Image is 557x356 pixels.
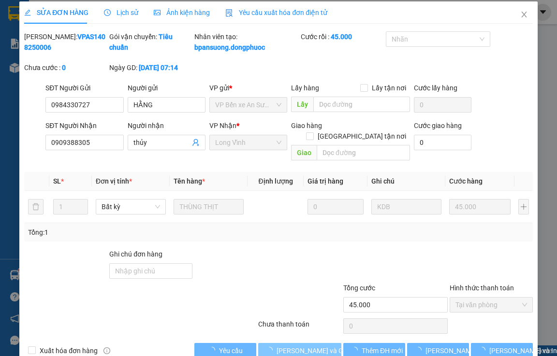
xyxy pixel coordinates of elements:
div: Ngày GD: [109,62,192,73]
div: Người gửi [128,83,205,93]
span: Yêu cầu xuất hóa đơn điện tử [225,9,327,16]
span: Giao [291,145,317,160]
label: Cước lấy hàng [414,84,457,92]
span: loading [479,347,489,354]
span: Lấy [291,97,313,112]
span: Tên hàng [174,177,205,185]
span: Định lượng [258,177,293,185]
div: Chưa cước : [24,62,107,73]
div: SĐT Người Gửi [45,83,123,93]
img: icon [225,9,233,17]
span: VP Bến xe An Sương [215,98,281,112]
span: picture [154,9,161,16]
div: Nhân viên tạo: [194,31,299,53]
b: [DATE] 07:14 [139,64,178,71]
span: Đơn vị tính [96,177,132,185]
span: SỬA ĐƠN HÀNG [24,9,88,16]
input: Cước giao hàng [414,135,471,150]
button: Close [511,1,538,28]
div: SĐT Người Nhận [45,120,123,131]
input: Dọc đường [317,145,410,160]
span: Yêu cầu [219,345,243,356]
span: Thêm ĐH mới [362,345,403,356]
span: user-add [192,139,200,146]
span: [PERSON_NAME] và In [489,345,557,356]
span: Ảnh kiện hàng [154,9,210,16]
span: [PERSON_NAME] thay đổi [425,345,503,356]
span: close [520,11,528,18]
label: Ghi chú đơn hàng [109,250,162,258]
div: VP gửi [209,83,287,93]
span: Tổng cước [343,284,375,292]
span: Long Vĩnh [215,135,281,150]
button: plus [518,199,529,214]
input: Dọc đường [313,97,410,112]
b: bpansuong.dongphuoc [194,43,265,51]
span: loading [351,347,362,354]
span: info-circle [103,347,110,354]
span: SL [53,177,61,185]
input: Cước lấy hàng [414,97,471,113]
div: Tổng: 1 [28,227,216,238]
span: Giao hàng [291,122,322,129]
span: Lấy tận nơi [368,83,410,93]
input: Ghi chú đơn hàng [109,263,192,279]
span: Lịch sử [104,9,138,16]
div: [PERSON_NAME]: [24,31,107,53]
span: edit [24,9,31,16]
span: Xuất hóa đơn hàng [36,345,102,356]
span: Cước hàng [449,177,483,185]
input: VD: Bàn, Ghế [174,199,244,214]
input: Ghi Chú [371,199,441,214]
label: Hình thức thanh toán [450,284,514,292]
b: 45.000 [331,33,352,41]
div: Cước rồi : [301,31,384,42]
span: Lấy hàng [291,84,319,92]
div: Chưa thanh toán [257,319,342,336]
th: Ghi chú [367,172,445,191]
span: loading [415,347,425,354]
span: Tại văn phòng [455,298,527,312]
span: [PERSON_NAME] và Giao hàng [277,345,369,356]
input: 0 [308,199,364,214]
span: [GEOGRAPHIC_DATA] tận nơi [314,131,410,142]
input: 0 [449,199,511,214]
span: clock-circle [104,9,111,16]
span: Bất kỳ [102,199,160,214]
div: Gói vận chuyển: [109,31,192,53]
span: loading [266,347,277,354]
label: Cước giao hàng [414,122,462,129]
b: 0 [62,64,66,71]
span: loading [208,347,219,354]
span: VP Nhận [209,122,236,129]
button: delete [28,199,44,214]
span: Giá trị hàng [308,177,343,185]
div: Người nhận [128,120,205,131]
